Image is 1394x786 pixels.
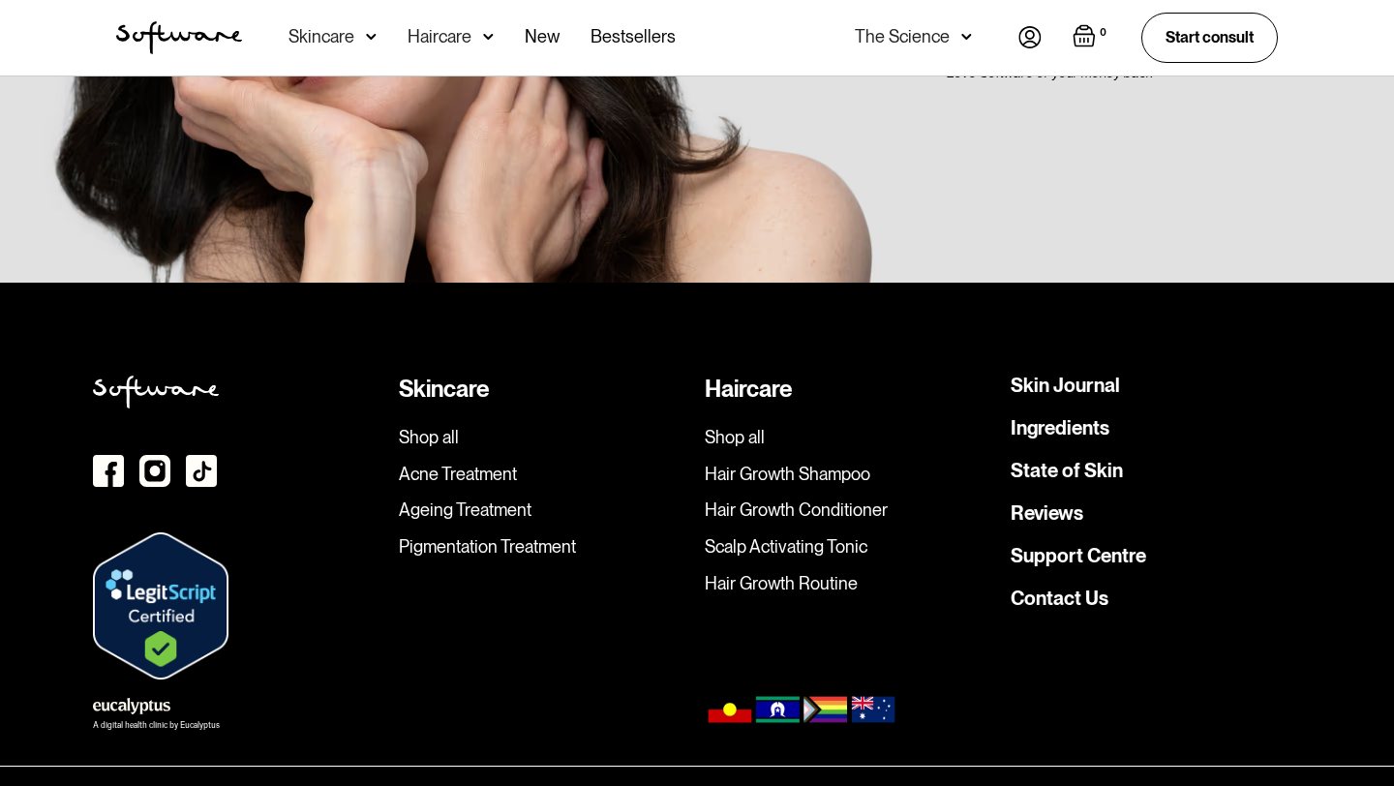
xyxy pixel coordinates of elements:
a: Scalp Activating Tonic [705,536,995,558]
a: Reviews [1011,503,1083,523]
div: Skincare [399,376,689,404]
a: Support Centre [1011,546,1146,565]
a: Hair Growth Shampoo [705,464,995,485]
img: arrow down [366,27,377,46]
a: Pigmentation Treatment [399,536,689,558]
img: TikTok Icon [186,455,217,487]
a: Verify LegitScript Approval for www.skin.software [93,597,228,613]
a: Ingredients [1011,418,1109,438]
a: Shop all [399,427,689,448]
img: Software Logo [116,21,242,54]
img: Verify Approval for www.skin.software [93,532,228,680]
a: Start consult [1141,13,1278,62]
a: home [116,21,242,54]
a: Ageing Treatment [399,499,689,521]
div: A digital health clinic by Eucalyptus [93,722,220,730]
a: Skin Journal [1011,376,1120,395]
div: The Science [855,27,950,46]
a: A digital health clinic by Eucalyptus [93,695,220,730]
a: Hair Growth Conditioner [705,499,995,521]
img: arrow down [483,27,494,46]
a: Contact Us [1011,589,1108,608]
img: Facebook icon [93,455,124,487]
a: Hair Growth Routine [705,573,995,594]
img: arrow down [961,27,972,46]
a: Shop all [705,427,995,448]
img: Softweare logo [93,376,219,408]
img: instagram icon [139,455,170,487]
a: Open empty cart [1073,24,1110,51]
div: Haircare [408,27,471,46]
div: Skincare [288,27,354,46]
div: 0 [1096,24,1110,42]
a: State of Skin [1011,461,1123,480]
div: Haircare [705,376,995,404]
a: Acne Treatment [399,464,689,485]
